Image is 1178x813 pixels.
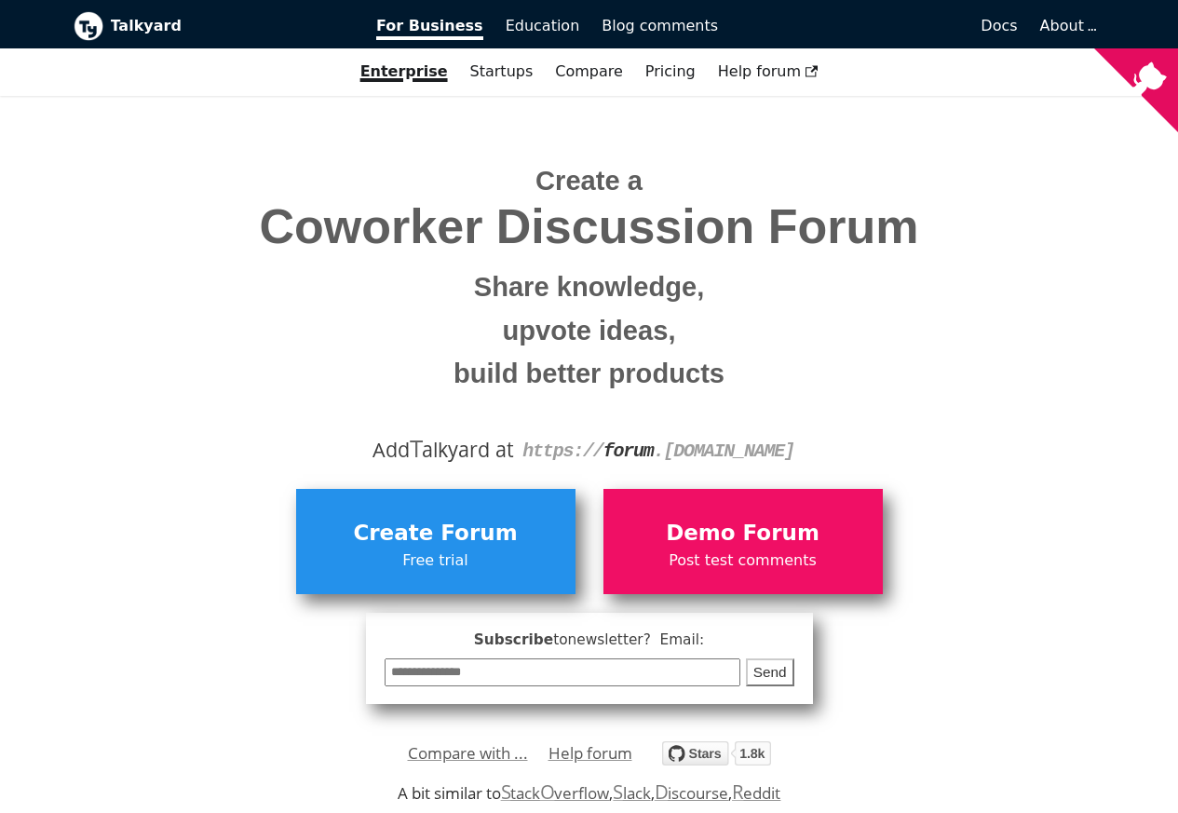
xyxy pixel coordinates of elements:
a: Pricing [634,56,707,88]
a: StackOverflow [501,782,610,804]
span: Demo Forum [613,516,873,551]
small: build better products [88,352,1091,396]
a: Compare [555,62,623,80]
a: Startups [459,56,545,88]
span: Create a [535,166,643,196]
span: R [732,779,744,805]
div: Add alkyard at [88,434,1091,466]
span: O [540,779,555,805]
span: Post test comments [613,549,873,573]
a: Star debiki/talkyard on GitHub [662,744,771,771]
a: Slack [613,782,650,804]
small: Share knowledge, [88,265,1091,309]
a: Help forum [707,56,830,88]
a: About [1040,17,1094,34]
span: Create Forum [305,516,566,551]
button: Send [746,658,794,687]
img: Talkyard logo [74,11,103,41]
span: Help forum [718,62,819,80]
a: Create ForumFree trial [296,489,575,593]
strong: forum [603,440,654,462]
a: Talkyard logoTalkyard [74,11,351,41]
span: Subscribe [385,629,794,652]
span: to newsletter ? Email: [553,631,704,648]
a: Compare with ... [408,739,528,767]
a: Blog comments [590,10,729,42]
a: Reddit [732,782,780,804]
span: For Business [376,17,483,40]
span: Coworker Discussion Forum [88,200,1091,253]
span: S [613,779,623,805]
span: Docs [981,17,1017,34]
span: Free trial [305,549,566,573]
span: S [501,779,511,805]
b: Talkyard [111,14,351,38]
a: Docs [729,10,1029,42]
img: talkyard.svg [662,741,771,766]
span: Education [506,17,580,34]
a: Discourse [655,782,728,804]
code: https:// . [DOMAIN_NAME] [522,440,794,462]
a: Demo ForumPost test comments [603,489,883,593]
a: Help forum [548,739,632,767]
a: For Business [365,10,494,42]
span: T [410,431,423,465]
small: upvote ideas, [88,309,1091,353]
span: D [655,779,669,805]
a: Education [494,10,591,42]
span: Blog comments [602,17,718,34]
a: Enterprise [349,56,459,88]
